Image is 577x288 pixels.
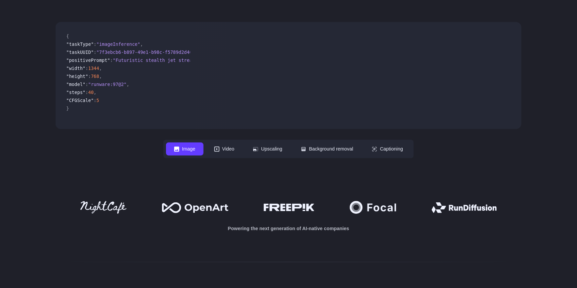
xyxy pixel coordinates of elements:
p: Powering the next generation of AI-native companies [56,225,521,232]
span: "Futuristic stealth jet streaking through a neon-lit cityscape with glowing purple exhaust" [113,58,362,63]
span: : [94,98,96,103]
span: : [94,50,96,55]
span: "taskUUID" [66,50,94,55]
span: 768 [91,74,99,79]
span: : [85,90,88,95]
span: : [85,82,88,87]
span: , [127,82,129,87]
span: "taskType" [66,41,94,47]
button: Upscaling [245,142,290,156]
span: } [66,106,69,111]
span: "model" [66,82,85,87]
span: "7f3ebcb6-b897-49e1-b98c-f5789d2d40d7" [96,50,200,55]
span: "imageInference" [96,41,140,47]
span: , [99,66,102,71]
span: { [66,33,69,39]
span: 40 [88,90,93,95]
span: "height" [66,74,88,79]
button: Image [166,142,203,156]
span: : [110,58,113,63]
span: "positivePrompt" [66,58,110,63]
span: "steps" [66,90,85,95]
span: : [94,41,96,47]
span: "runware:97@2" [88,82,127,87]
button: Background removal [293,142,361,156]
span: : [85,66,88,71]
button: Video [206,142,243,156]
span: 1344 [88,66,99,71]
span: , [140,41,143,47]
span: , [94,90,96,95]
button: Captioning [364,142,411,156]
span: , [99,74,102,79]
span: "CFGScale" [66,98,94,103]
span: 5 [96,98,99,103]
span: : [88,74,91,79]
span: "width" [66,66,85,71]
